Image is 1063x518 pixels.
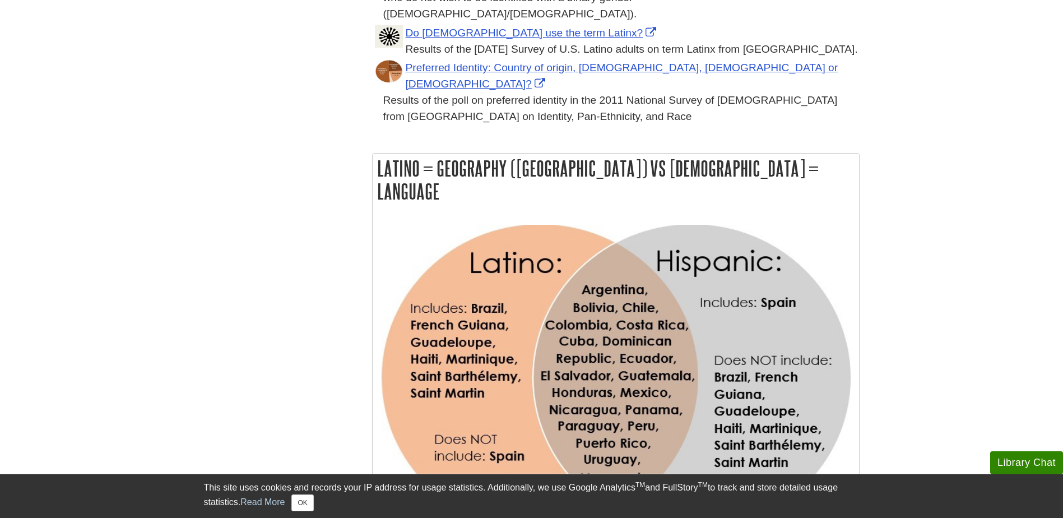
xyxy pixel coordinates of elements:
sup: TM [635,481,645,489]
a: Link opens in new window [406,62,838,90]
button: Library Chat [990,451,1063,474]
img: Pew Research Center [375,25,403,48]
img: Pie chart of survey results [375,60,403,83]
a: Read More [240,497,285,507]
div: Results of the poll on preferred identity in the 2011 National Survey of [DEMOGRAPHIC_DATA] from ... [383,92,860,125]
a: Link opens in new window [406,27,660,39]
sup: TM [698,481,708,489]
div: This site uses cookies and records your IP address for usage statistics. Additionally, we use Goo... [204,481,860,511]
h2: Latino = Geography ([GEOGRAPHIC_DATA]) vs [DEMOGRAPHIC_DATA] = Language [373,154,859,206]
div: Results of the [DATE] Survey of U.S. Latino adults on term Latinx from [GEOGRAPHIC_DATA]. [383,41,860,58]
button: Close [291,494,313,511]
